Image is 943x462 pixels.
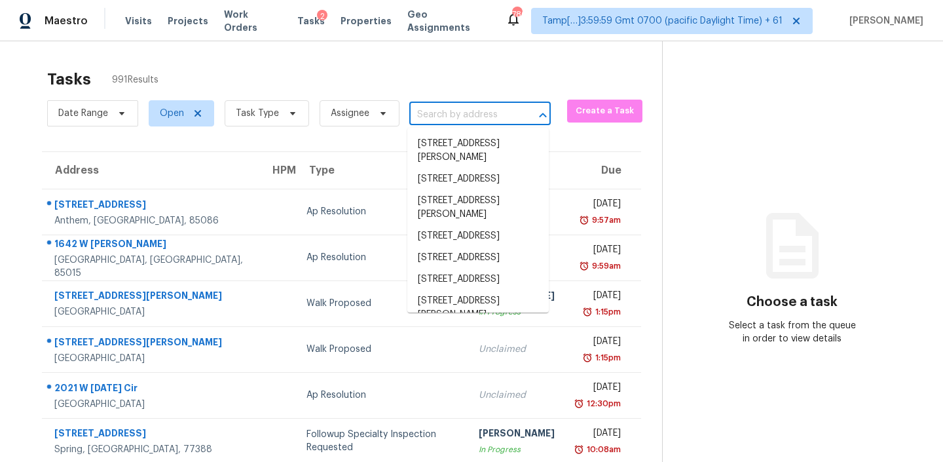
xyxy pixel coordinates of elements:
div: 9:59am [589,260,621,273]
span: [PERSON_NAME] [844,14,923,28]
span: Projects [168,14,208,28]
div: Followup Specialty Inspection Requested [306,428,458,454]
span: Open [160,107,184,120]
div: [PERSON_NAME] [479,427,555,443]
input: Search by address [409,105,514,125]
li: [STREET_ADDRESS] [407,269,549,290]
div: [STREET_ADDRESS][PERSON_NAME] [54,336,249,352]
div: Walk Proposed [306,343,458,356]
div: Ap Resolution [306,205,458,218]
img: Overdue Alarm Icon [579,260,589,273]
li: [STREET_ADDRESS] [407,247,549,269]
div: 12:30pm [584,397,621,410]
div: [DATE] [576,197,621,214]
th: Due [565,152,641,189]
div: [DATE] [576,381,621,397]
img: Overdue Alarm Icon [582,351,593,364]
div: [STREET_ADDRESS] [54,427,249,443]
div: [GEOGRAPHIC_DATA] [54,398,249,411]
span: Visits [125,14,152,28]
li: [STREET_ADDRESS][PERSON_NAME] [407,133,549,168]
span: Tasks [297,16,325,26]
li: [STREET_ADDRESS] [407,225,549,247]
div: Anthem, [GEOGRAPHIC_DATA], 85086 [54,214,249,227]
h2: Tasks [47,73,91,86]
li: [STREET_ADDRESS][PERSON_NAME] [407,190,549,225]
div: 10:08am [584,443,621,456]
div: Walk Proposed [306,297,458,310]
div: 2021 W [DATE] Cir [54,381,249,398]
span: Maestro [45,14,88,28]
span: Work Orders [224,8,282,34]
li: [STREET_ADDRESS] [407,168,549,190]
div: 1:15pm [593,351,621,364]
div: Ap Resolution [306,251,458,264]
div: [GEOGRAPHIC_DATA], [GEOGRAPHIC_DATA], 85015 [54,254,249,280]
div: [GEOGRAPHIC_DATA] [54,352,249,365]
div: Ap Resolution [306,389,458,402]
div: [GEOGRAPHIC_DATA] [54,305,249,318]
span: 991 Results [112,73,158,87]
img: Overdue Alarm Icon [579,214,589,227]
div: 2 [317,10,327,23]
span: Properties [341,14,392,28]
span: Assignee [331,107,369,120]
img: Overdue Alarm Icon [574,397,584,410]
div: Unclaimed [479,389,555,402]
div: [DATE] [576,243,621,260]
span: Create a Task [574,104,636,119]
span: Geo Assignments [407,8,490,34]
div: 9:57am [589,214,621,227]
button: Close [534,106,552,125]
th: Address [42,152,259,189]
div: [STREET_ADDRESS] [54,198,249,214]
th: HPM [259,152,296,189]
img: Overdue Alarm Icon [582,305,593,318]
div: Unclaimed [479,343,555,356]
div: [DATE] [576,427,621,443]
th: Type [296,152,468,189]
div: Select a task from the queue in order to view details [728,319,857,345]
div: 780 [512,8,521,21]
h3: Choose a task [747,296,838,309]
span: Tamp[…]3:59:59 Gmt 0700 (pacific Daylight Time) + 61 [542,14,783,28]
div: [STREET_ADDRESS][PERSON_NAME] [54,289,249,305]
div: 1:15pm [593,305,621,318]
button: Create a Task [567,100,642,123]
div: Spring, [GEOGRAPHIC_DATA], 77388 [54,443,249,456]
li: [STREET_ADDRESS][PERSON_NAME] [407,290,549,326]
span: Date Range [58,107,108,120]
div: [DATE] [576,335,621,351]
span: Task Type [236,107,279,120]
div: In Progress [479,443,555,456]
img: Overdue Alarm Icon [574,443,584,456]
div: 1642 W [PERSON_NAME] [54,237,249,254]
div: [DATE] [576,289,621,305]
